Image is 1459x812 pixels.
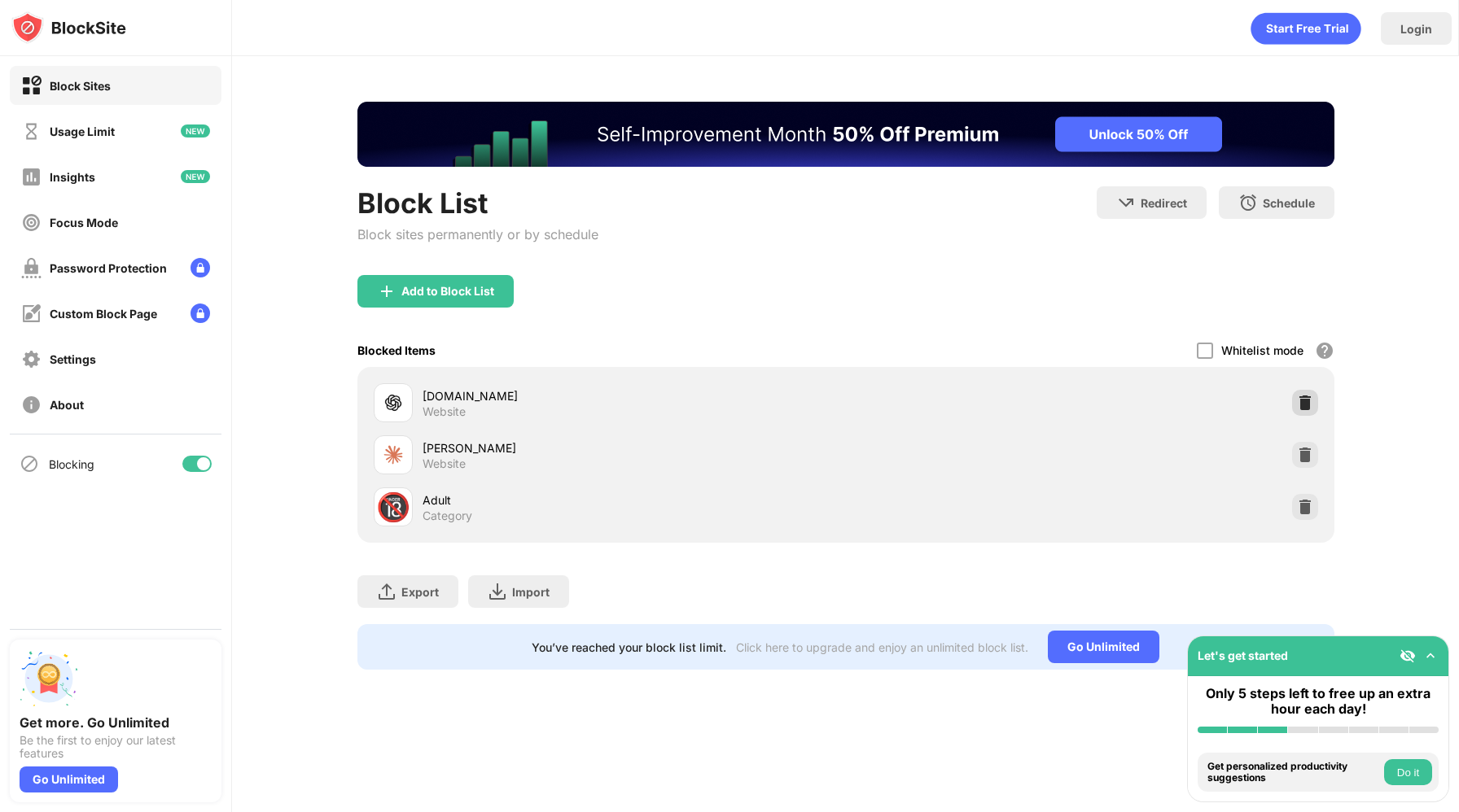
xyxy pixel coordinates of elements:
img: customize-block-page-off.svg [21,303,42,324]
img: eye-not-visible.svg [1400,648,1416,664]
div: animation [1251,12,1361,45]
div: [PERSON_NAME] [423,439,846,456]
img: settings-off.svg [21,349,42,369]
div: Add to Block List [401,285,494,298]
img: about-off.svg [21,395,42,415]
div: Login [1400,22,1432,36]
div: Get personalized productivity suggestions [1207,761,1380,784]
div: Usage Limit [50,124,115,138]
iframe: Banner [357,102,1334,167]
div: Website [423,456,466,471]
div: Adult [423,491,846,509]
div: Schedule [1263,196,1315,210]
div: You’ve reached your block list limit. [532,640,726,654]
div: Block List [357,186,598,220]
div: Blocking [49,457,94,471]
div: Import [512,585,550,599]
img: focus-off.svg [21,212,42,233]
img: push-unlimited.svg [20,649,78,708]
div: Blocked Items [357,343,436,357]
div: About [50,398,84,412]
div: Go Unlimited [1048,631,1159,663]
img: lock-menu.svg [191,258,210,277]
img: insights-off.svg [21,167,42,187]
img: logo-blocksite.svg [11,11,126,44]
button: Do it [1384,759,1432,785]
div: Category [423,509,472,523]
div: 🔞 [376,491,410,524]
div: Export [401,585,439,599]
div: Settings [50,352,96,366]
div: Go Unlimited [20,766,118,792]
div: Block sites permanently or by schedule [357,226,598,242]
div: Password Protection [50,261,167,275]
div: Click here to upgrade and enjoy an unlimited block list. [736,640,1028,654]
div: Block Sites [50,79,111,93]
div: Focus Mode [50,216,118,229]
img: omni-setup-toggle.svg [1422,648,1439,664]
div: Insights [50,170,95,184]
div: Whitelist mode [1221,343,1303,357]
div: Redirect [1141,196,1187,210]
img: favicons [383,445,403,465]
img: block-on.svg [21,76,42,96]
div: Get more. Go Unlimited [20,714,212,731]
img: new-icon.svg [181,170,210,183]
div: Custom Block Page [50,307,157,321]
div: Let's get started [1198,648,1288,662]
img: password-protection-off.svg [21,258,42,278]
img: time-usage-off.svg [21,121,42,142]
img: blocking-icon.svg [20,454,39,474]
img: lock-menu.svg [191,303,210,323]
div: Website [423,404,466,419]
div: [DOMAIN_NAME] [423,387,846,404]
div: Be the first to enjoy our latest features [20,734,212,760]
div: Only 5 steps left to free up an extra hour each day! [1198,686,1439,717]
img: new-icon.svg [181,124,210,138]
img: favicons [383,393,403,413]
